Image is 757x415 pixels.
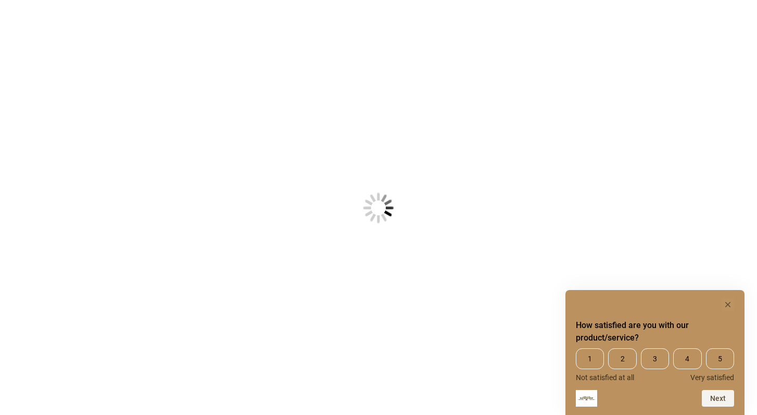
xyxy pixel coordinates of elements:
[576,348,604,369] span: 1
[673,348,701,369] span: 4
[706,348,734,369] span: 5
[576,373,634,382] span: Not satisfied at all
[722,298,734,311] button: Hide survey
[702,390,734,407] button: Next question
[641,348,669,369] span: 3
[576,298,734,407] div: How satisfied are you with our product/service? Select an option from 1 to 5, with 1 being Not sa...
[608,348,636,369] span: 2
[690,373,734,382] span: Very satisfied
[576,319,734,344] h2: How satisfied are you with our product/service? Select an option from 1 to 5, with 1 being Not sa...
[576,348,734,382] div: How satisfied are you with our product/service? Select an option from 1 to 5, with 1 being Not sa...
[312,141,445,274] img: Loading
